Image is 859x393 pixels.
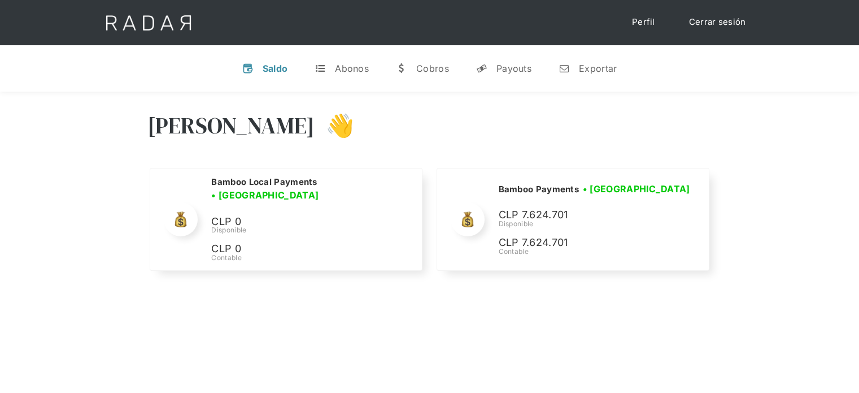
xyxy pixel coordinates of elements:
div: Cobros [416,63,449,74]
h3: 👋 [315,111,354,140]
div: Disponible [498,219,694,229]
h2: Bamboo Local Payments [211,176,317,188]
div: w [396,63,407,74]
div: v [242,63,254,74]
a: Perfil [621,11,666,33]
div: n [559,63,570,74]
a: Cerrar sesión [678,11,757,33]
h3: [PERSON_NAME] [147,111,315,140]
p: CLP 0 [211,214,381,230]
div: y [476,63,487,74]
h3: • [GEOGRAPHIC_DATA] [583,182,690,196]
div: Abonos [335,63,369,74]
p: CLP 7.624.701 [498,235,668,251]
div: Disponible [211,225,408,235]
div: Payouts [496,63,531,74]
p: CLP 7.624.701 [498,207,668,223]
div: t [315,63,326,74]
h2: Bamboo Payments [498,184,579,195]
div: Saldo [263,63,288,74]
div: Contable [498,247,694,257]
div: Exportar [579,63,617,74]
p: CLP 0 [211,241,381,257]
div: Contable [211,253,408,263]
h3: • [GEOGRAPHIC_DATA] [211,188,319,202]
